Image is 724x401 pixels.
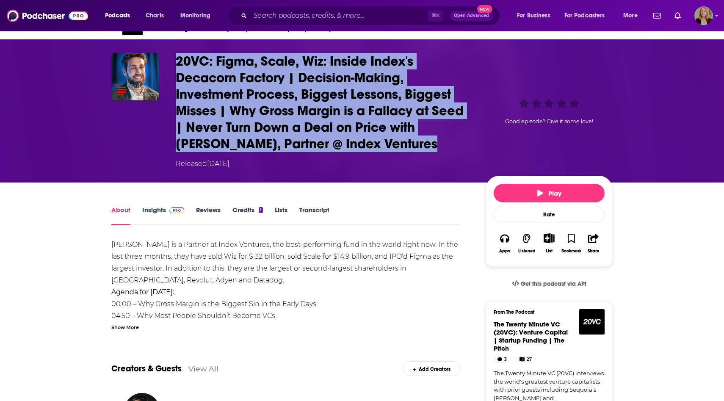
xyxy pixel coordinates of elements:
[505,118,593,124] span: Good episode? Give it some love!
[188,364,218,373] a: View All
[564,10,605,22] span: For Podcasters
[494,206,605,223] div: Rate
[403,361,461,376] div: Add Creators
[694,6,713,25] span: Logged in as emckenzie
[518,249,536,254] div: Listened
[516,228,538,259] button: Listened
[516,356,536,362] a: 27
[299,206,329,225] a: Transcript
[428,10,443,21] span: ⌘ K
[232,206,263,225] a: Credits1
[560,228,582,259] button: Bookmark
[7,8,88,24] img: Podchaser - Follow, Share and Rate Podcasts
[517,10,550,22] span: For Business
[494,184,605,202] button: Play
[694,6,713,25] button: Show profile menu
[250,9,428,22] input: Search podcasts, credits, & more...
[176,159,229,169] div: Released [DATE]
[559,9,617,22] button: open menu
[142,206,184,225] a: InsightsPodchaser Pro
[196,206,221,225] a: Reviews
[477,5,492,13] span: New
[546,248,553,254] div: List
[494,320,568,352] a: The Twenty Minute VC (20VC): Venture Capital | Startup Funding | The Pitch
[105,10,130,22] span: Podcasts
[454,14,489,18] span: Open Advanced
[521,280,586,288] span: Get this podcast via API
[259,207,263,213] div: 1
[494,309,598,315] h3: From The Podcast
[623,10,638,22] span: More
[169,207,184,214] img: Podchaser Pro
[174,9,221,22] button: open menu
[494,356,511,362] a: 3
[583,228,605,259] button: Share
[111,53,159,100] img: 20VC: Figma, Scale, Wiz: Inside Index's Decacorn Factory | Decision-Making, Investment Process, B...
[235,6,508,25] div: Search podcasts, credits, & more...
[650,8,664,23] a: Show notifications dropdown
[540,233,558,243] button: Show More Button
[111,363,182,374] a: Creators & Guests
[537,189,561,197] span: Play
[579,309,605,335] img: The Twenty Minute VC (20VC): Venture Capital | Startup Funding | The Pitch
[694,6,713,25] img: User Profile
[538,228,560,259] div: Show More ButtonList
[111,206,130,225] a: About
[527,355,532,364] span: 27
[140,9,169,22] a: Charts
[111,288,174,296] strong: Agenda for [DATE]:
[99,9,141,22] button: open menu
[561,249,581,254] div: Bookmark
[146,10,164,22] span: Charts
[180,10,210,22] span: Monitoring
[504,355,507,364] span: 3
[176,53,472,152] h1: 20VC: Figma, Scale, Wiz: Inside Index's Decacorn Factory | Decision-Making, Investment Process, B...
[617,9,648,22] button: open menu
[494,228,516,259] button: Apps
[499,249,510,254] div: Apps
[505,274,593,294] a: Get this podcast via API
[275,206,287,225] a: Lists
[671,8,684,23] a: Show notifications dropdown
[450,11,493,21] button: Open AdvancedNew
[511,9,561,22] button: open menu
[588,249,599,254] div: Share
